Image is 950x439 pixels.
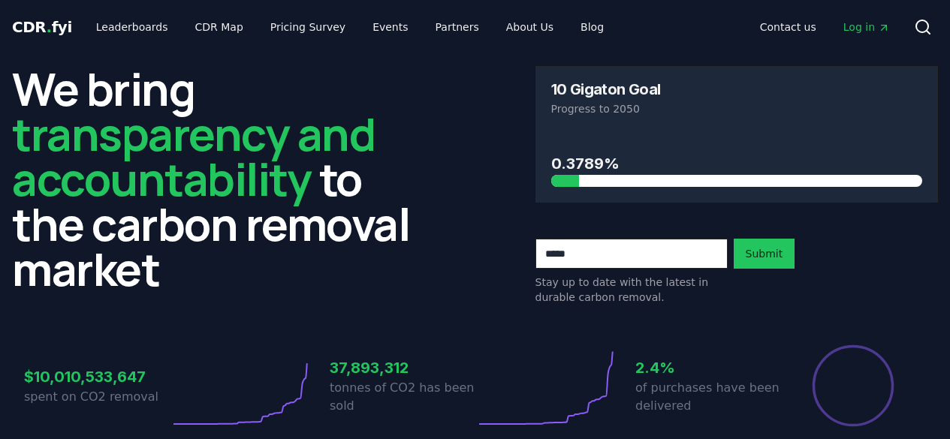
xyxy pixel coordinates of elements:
[748,14,828,41] a: Contact us
[258,14,357,41] a: Pricing Survey
[635,379,781,415] p: of purchases have been delivered
[330,356,475,379] h3: 37,893,312
[831,14,902,41] a: Log in
[12,17,72,38] a: CDR.fyi
[47,18,52,36] span: .
[635,356,781,379] h3: 2.4%
[424,14,491,41] a: Partners
[568,14,616,41] a: Blog
[183,14,255,41] a: CDR Map
[734,239,795,269] button: Submit
[12,66,415,291] h2: We bring to the carbon removal market
[360,14,420,41] a: Events
[24,365,170,388] h3: $10,010,533,647
[494,14,565,41] a: About Us
[84,14,180,41] a: Leaderboards
[551,82,661,97] h3: 10 Gigaton Goal
[12,103,375,209] span: transparency and accountability
[843,20,890,35] span: Log in
[330,379,475,415] p: tonnes of CO2 has been sold
[551,152,923,175] h3: 0.3789%
[12,18,72,36] span: CDR fyi
[84,14,616,41] nav: Main
[748,14,902,41] nav: Main
[24,388,170,406] p: spent on CO2 removal
[535,275,728,305] p: Stay up to date with the latest in durable carbon removal.
[551,101,923,116] p: Progress to 2050
[811,344,895,428] div: Percentage of sales delivered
